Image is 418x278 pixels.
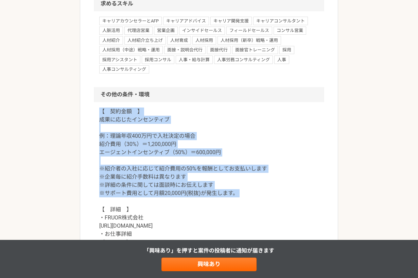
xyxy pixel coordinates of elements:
[210,17,252,25] span: キャリア開発支援
[124,36,166,44] span: 人材紹介立ち上げ
[99,65,149,73] span: 人事コンサルティング
[274,27,306,35] span: コンサル営業
[94,87,324,102] h2: その他の条件・環境
[164,46,206,54] span: 面接・説明会代行
[226,27,272,35] span: フィールドセールス
[253,17,308,25] span: キャリアコンサルタント
[217,36,281,44] span: 人材採用（新卒）戦略・運用
[207,46,231,54] span: 面接代行
[124,27,153,35] span: 代理店営業
[99,17,162,25] span: キャリアカウンセラーとAFP
[192,36,216,44] span: 人材採用
[142,55,174,64] span: 採用コンサル
[214,55,273,64] span: 人事労務コンサルティング
[232,46,278,54] span: 面接官トレーニング
[176,55,213,64] span: 人事・給与計算
[163,17,209,25] span: キャリアアドバイス
[161,258,257,271] a: 興味あり
[144,247,274,255] p: 「興味あり」を押すと 案件の投稿者に通知が届きます
[279,46,294,54] span: 採用
[274,55,289,64] span: 人事
[167,36,191,44] span: 人材育成
[179,27,225,35] span: インサイドセールス
[99,36,123,44] span: 人材紹介
[154,27,178,35] span: 営業企画
[99,46,163,54] span: 人材採用（中途）戦略・運用
[99,55,140,64] span: 採用アシスタント
[99,27,123,35] span: 人脈活用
